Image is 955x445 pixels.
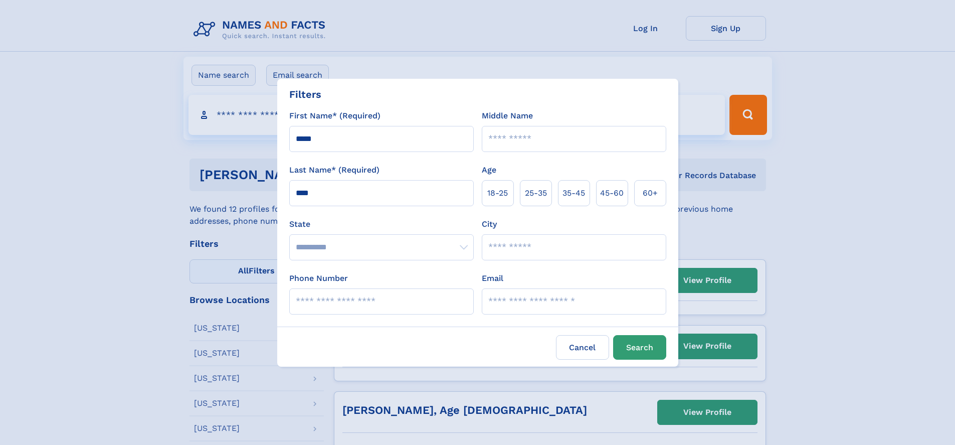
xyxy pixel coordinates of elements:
[600,187,624,199] span: 45‑60
[487,187,508,199] span: 18‑25
[613,335,666,360] button: Search
[643,187,658,199] span: 60+
[482,272,503,284] label: Email
[289,164,379,176] label: Last Name* (Required)
[482,110,533,122] label: Middle Name
[482,164,496,176] label: Age
[482,218,497,230] label: City
[525,187,547,199] span: 25‑35
[289,272,348,284] label: Phone Number
[556,335,609,360] label: Cancel
[289,218,474,230] label: State
[289,110,380,122] label: First Name* (Required)
[562,187,585,199] span: 35‑45
[289,87,321,102] div: Filters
